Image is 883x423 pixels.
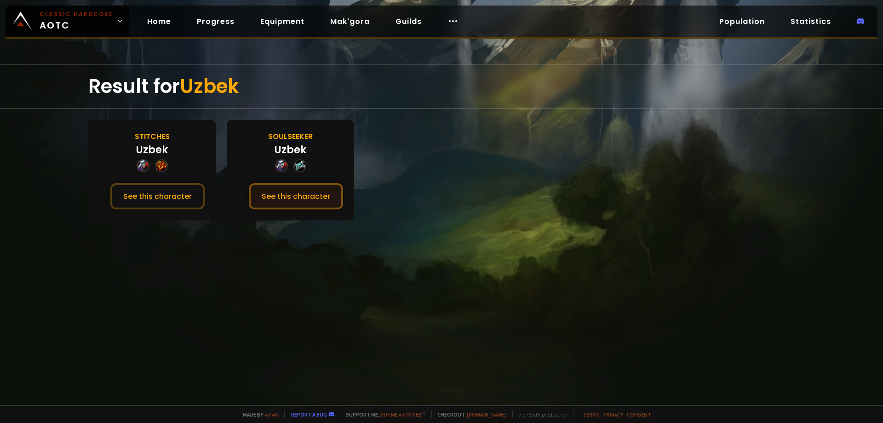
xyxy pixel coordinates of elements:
a: Consent [627,411,651,418]
span: Support me, [340,411,426,418]
button: See this character [110,183,205,209]
span: AOTC [40,10,113,32]
a: Report a bug [291,411,327,418]
a: Home [140,12,178,31]
a: Terms [583,411,600,418]
a: Equipment [253,12,312,31]
a: Mak'gora [323,12,377,31]
div: Uzbek [275,142,306,157]
a: a fan [265,411,279,418]
a: Guilds [388,12,429,31]
a: Privacy [603,411,623,418]
a: Progress [189,12,242,31]
span: Checkout [431,411,507,418]
span: Made by [237,411,279,418]
a: Statistics [783,12,838,31]
a: Classic HardcoreAOTC [6,6,129,37]
div: Result for [88,65,795,108]
small: Classic Hardcore [40,10,113,18]
a: Buy me a coffee [380,411,426,418]
div: Soulseeker [268,131,313,142]
span: Uzbek [180,73,239,100]
div: Uzbek [136,142,168,157]
span: v. d752d5 - production [512,411,568,418]
a: Population [712,12,772,31]
a: [DOMAIN_NAME] [467,411,507,418]
button: See this character [249,183,343,209]
div: Stitches [135,131,170,142]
